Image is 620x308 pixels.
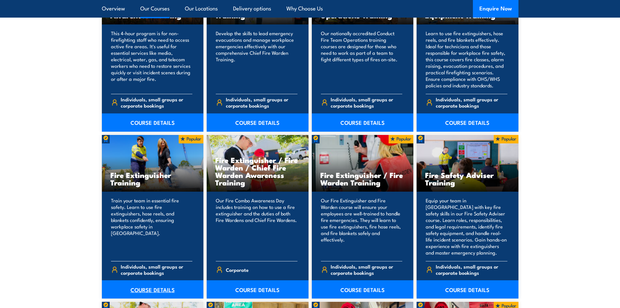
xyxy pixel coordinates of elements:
[226,96,297,109] span: Individuals, small groups or corporate bookings
[312,113,414,132] a: COURSE DETAILS
[215,4,300,19] h3: Chief Fire Warden Training
[102,280,204,299] a: COURSE DETAILS
[121,96,192,109] span: Individuals, small groups or corporate bookings
[216,197,297,256] p: Our Fire Combo Awareness Day includes training on how to use a fire extinguisher and the duties o...
[436,96,507,109] span: Individuals, small groups or corporate bookings
[207,280,309,299] a: COURSE DETAILS
[417,113,518,132] a: COURSE DETAILS
[207,113,309,132] a: COURSE DETAILS
[331,96,402,109] span: Individuals, small groups or corporate bookings
[111,197,193,256] p: Train your team in essential fire safety. Learn to use fire extinguishers, hose reels, and blanke...
[417,280,518,299] a: COURSE DETAILS
[121,263,192,276] span: Individuals, small groups or corporate bookings
[102,113,204,132] a: COURSE DETAILS
[321,30,403,89] p: Our nationally accredited Conduct Fire Team Operations training courses are designed for those wh...
[425,171,510,186] h3: Fire Safety Adviser Training
[110,171,195,186] h3: Fire Extinguisher Training
[111,30,193,89] p: This 4-hour program is for non-firefighting staff who need to access active fire areas. It's usef...
[215,156,300,186] h3: Fire Extinguisher / Fire Warden / Chief Fire Warden Awareness Training
[436,263,507,276] span: Individuals, small groups or corporate bookings
[320,171,405,186] h3: Fire Extinguisher / Fire Warden Training
[226,265,249,275] span: Corporate
[320,4,405,19] h3: Conduct Fire Team Operations Training
[426,30,507,89] p: Learn to use fire extinguishers, hose reels, and fire blankets effectively. Ideal for technicians...
[312,280,414,299] a: COURSE DETAILS
[110,4,195,19] h3: [PERSON_NAME] Fire Awareness Training
[331,263,402,276] span: Individuals, small groups or corporate bookings
[321,197,403,256] p: Our Fire Extinguisher and Fire Warden course will ensure your employees are well-trained to handl...
[216,30,297,89] p: Develop the skills to lead emergency evacuations and manage workplace emergencies effectively wit...
[426,197,507,256] p: Equip your team in [GEOGRAPHIC_DATA] with key fire safety skills in our Fire Safety Adviser cours...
